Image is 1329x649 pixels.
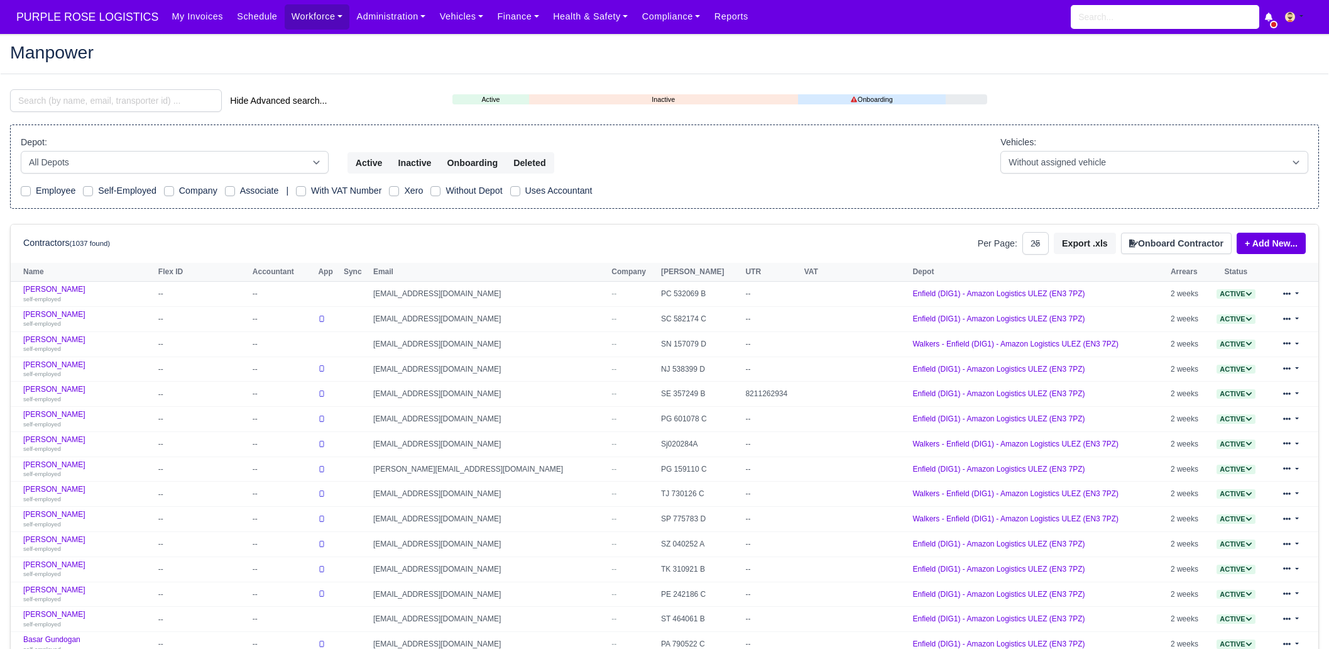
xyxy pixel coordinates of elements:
[1232,233,1306,254] div: + Add New...
[708,4,755,29] a: Reports
[1209,263,1264,282] th: Status
[249,407,315,432] td: --
[742,532,801,557] td: --
[608,263,658,282] th: Company
[742,431,801,457] td: --
[1217,514,1255,524] span: Active
[1168,307,1209,332] td: 2 weeks
[1168,357,1209,382] td: 2 weeks
[249,582,315,607] td: --
[370,607,608,632] td: [EMAIL_ADDRESS][DOMAIN_NAME]
[347,152,391,174] button: Active
[370,263,608,282] th: Email
[1071,5,1259,29] input: Search...
[742,282,801,307] td: --
[249,457,315,482] td: --
[370,307,608,332] td: [EMAIL_ADDRESS][DOMAIN_NAME]
[1217,565,1255,574] span: Active
[1168,282,1209,307] td: 2 weeks
[1,33,1328,74] div: Manpower
[658,482,743,507] td: TJ 730126 C
[370,557,608,582] td: [EMAIL_ADDRESS][DOMAIN_NAME]
[155,482,249,507] td: --
[23,238,110,248] h6: Contractors
[370,431,608,457] td: [EMAIL_ADDRESS][DOMAIN_NAME]
[658,357,743,382] td: NJ 538399 D
[1217,340,1255,349] span: Active
[370,357,608,382] td: [EMAIL_ADDRESS][DOMAIN_NAME]
[23,320,61,327] small: self-employed
[912,414,1085,423] a: Enfield (DIG1) - Amazon Logistics ULEZ (EN3 7PZ)
[1000,135,1036,150] label: Vehicles:
[611,289,616,298] span: --
[23,521,61,528] small: self-employed
[1217,614,1255,623] a: Active
[742,557,801,582] td: --
[23,570,61,577] small: self-employed
[1168,607,1209,632] td: 2 weeks
[249,382,315,407] td: --
[1217,365,1255,374] a: Active
[1217,440,1255,449] span: Active
[658,382,743,407] td: SE 357249 B
[165,4,230,29] a: My Invoices
[23,360,152,379] a: [PERSON_NAME] self-employed
[249,557,315,582] td: --
[1168,507,1209,532] td: 2 weeks
[611,365,616,374] span: --
[658,282,743,307] td: PC 532069 B
[1168,331,1209,357] td: 2 weeks
[23,310,152,328] a: [PERSON_NAME] self-employed
[349,4,432,29] a: Administration
[1168,582,1209,607] td: 2 weeks
[525,184,593,198] label: Uses Accountant
[452,94,528,105] a: Active
[1217,414,1255,424] span: Active
[505,152,554,174] button: Deleted
[611,514,616,523] span: --
[611,440,616,448] span: --
[1217,489,1255,498] a: Active
[23,435,152,453] a: [PERSON_NAME] self-employed
[155,557,249,582] td: --
[249,331,315,357] td: --
[23,560,152,579] a: [PERSON_NAME] self-employed
[249,507,315,532] td: --
[611,314,616,323] span: --
[912,565,1085,574] a: Enfield (DIG1) - Amazon Logistics ULEZ (EN3 7PZ)
[155,382,249,407] td: --
[912,465,1085,474] a: Enfield (DIG1) - Amazon Logistics ULEZ (EN3 7PZ)
[23,596,61,602] small: self-employed
[658,557,743,582] td: TK 310921 B
[23,610,152,628] a: [PERSON_NAME] self-employed
[1217,440,1255,448] a: Active
[801,263,910,282] th: VAT
[98,184,156,198] label: Self-Employed
[222,90,335,111] button: Hide Advanced search...
[658,457,743,482] td: PG 159110 C
[742,582,801,607] td: --
[978,236,1017,251] label: Per Page:
[23,335,152,353] a: [PERSON_NAME] self-employed
[1217,389,1255,398] a: Active
[742,357,801,382] td: --
[23,285,152,303] a: [PERSON_NAME] self-employed
[23,296,61,302] small: self-employed
[1217,540,1255,548] a: Active
[658,607,743,632] td: ST 464061 B
[21,135,47,150] label: Depot:
[635,4,708,29] a: Compliance
[912,540,1085,548] a: Enfield (DIG1) - Amazon Logistics ULEZ (EN3 7PZ)
[370,282,608,307] td: [EMAIL_ADDRESS][DOMAIN_NAME]
[1217,514,1255,523] a: Active
[742,482,801,507] td: --
[155,507,249,532] td: --
[1217,465,1255,474] span: Active
[912,640,1085,648] a: Enfield (DIG1) - Amazon Logistics ULEZ (EN3 7PZ)
[912,389,1085,398] a: Enfield (DIG1) - Amazon Logistics ULEZ (EN3 7PZ)
[249,307,315,332] td: --
[742,331,801,357] td: --
[23,385,152,403] a: [PERSON_NAME] self-employed
[912,514,1118,523] a: Walkers - Enfield (DIG1) - Amazon Logistics ULEZ (EN3 7PZ)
